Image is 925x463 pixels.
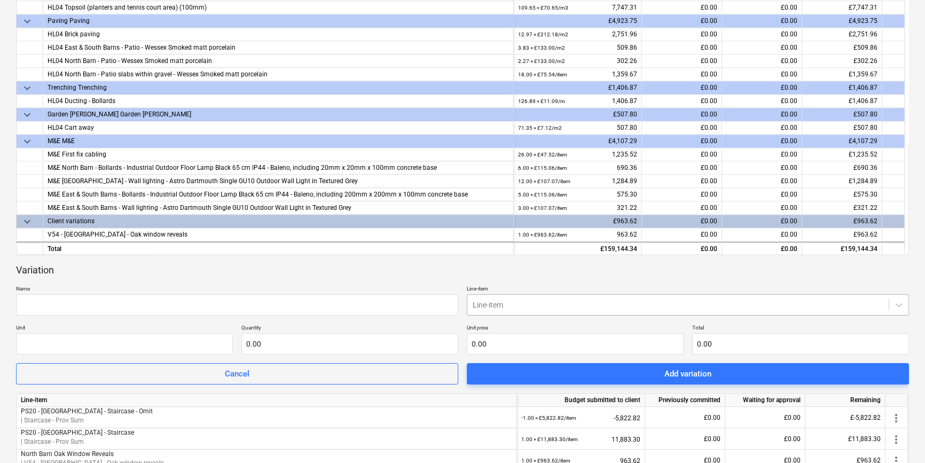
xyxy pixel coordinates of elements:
small: 6.00 × £115.06 / item [518,165,567,171]
div: 1,359.67 [518,68,637,81]
small: 3.83 × £133.00 / m2 [518,45,565,51]
p: Variation [16,264,54,277]
div: £0.00 [722,215,802,228]
div: £0.00 [722,135,802,148]
div: £0.00 [642,41,722,54]
div: £1,284.89 [802,175,882,188]
span: keyboard_arrow_down [21,15,34,28]
div: HL04 Brick paving [48,28,509,41]
div: £0.00 [645,428,725,450]
div: £0.00 [722,41,802,54]
div: £507.80 [514,108,642,121]
div: Waiting for approval [725,394,805,407]
div: M&E East & South Barns - Wall lighting - Astro Dartmouth Single GU10 Outdoor Wall Light in Textur... [48,201,509,214]
p: | Staircase - Prov Sum [21,438,512,447]
p: PS20 - [GEOGRAPHIC_DATA] - Staircase - Omit [21,407,512,416]
p: Quantity [241,324,458,333]
div: £0.00 [642,241,722,255]
div: Add variation [664,367,711,381]
div: Chat Widget [872,412,925,463]
div: £0.00 [722,188,802,201]
div: £963.62 [514,215,642,228]
small: 109.65 × £70.65 / m3 [518,5,568,11]
span: keyboard_arrow_down [21,135,34,148]
div: £4,923.75 [514,14,642,28]
p: Name [16,285,458,294]
div: £0.00 [642,135,722,148]
div: 1,284.89 [518,175,637,188]
small: 12.00 × £107.07 / item [518,178,570,184]
div: £0.00 [725,407,805,428]
div: 302.26 [518,54,637,68]
small: 1.00 × £11,883.30 / item [521,436,578,442]
small: 26.00 × £47.52 / item [518,152,567,158]
div: £0.00 [645,407,725,428]
div: £690.36 [802,161,882,175]
small: 71.35 × £7.12 / m2 [518,125,562,131]
div: HL04 East & South Barns - Patio - Wessex Smoked matt porcelain [48,41,509,54]
div: 507.80 [518,121,637,135]
div: £0.00 [722,228,802,241]
p: Total [692,324,909,333]
button: Cancel [16,363,458,384]
div: 575.30 [518,188,637,201]
div: £0.00 [642,161,722,175]
div: £0.00 [722,121,802,135]
div: 7,747.31 [518,1,637,14]
div: -5,822.82 [521,407,640,429]
div: 2,751.96 [518,28,637,41]
div: Budget submitted to client [517,394,645,407]
div: £0.00 [722,161,802,175]
p: | Staircase - Prov Sum [21,417,512,426]
div: £0.00 [642,81,722,95]
div: £1,406.87 [514,81,642,95]
div: £0.00 [722,175,802,188]
div: HL04 Ducting - Bollards [48,95,509,107]
p: Unit [16,324,233,333]
div: £0.00 [642,121,722,135]
div: £575.30 [802,188,882,201]
div: Remaining [805,394,885,407]
div: M&E North Barn - Bollards - Industrial Outdoor Floor Lamp Black 65 cm IP44 - Baleno, including 20... [48,161,509,174]
div: £507.80 [802,121,882,135]
small: 3.00 × £107.07 / item [518,205,567,211]
small: 5.00 × £115.06 / item [518,192,567,198]
div: £0.00 [642,148,722,161]
div: £0.00 [642,201,722,215]
div: 509.86 [518,41,637,54]
div: £0.00 [722,148,802,161]
div: Client variations [48,215,509,227]
small: 12.97 × £212.18 / m2 [518,32,568,37]
small: 126.89 × £11.09 / m [518,98,565,104]
div: HL04 Topsoil (planters and tennis court area) (100mm) [48,1,509,14]
div: £1,406.87 [802,95,882,108]
div: 1,406.87 [518,95,637,108]
div: HL04 Cart away [48,121,509,134]
div: £0.00 [725,428,805,450]
div: £159,144.34 [514,241,642,255]
div: £11,883.30 [805,428,885,450]
div: £1,235.52 [802,148,882,161]
div: £963.62 [802,215,882,228]
div: £963.62 [802,228,882,241]
div: Previously committed [645,394,725,407]
div: £321.22 [802,201,882,215]
div: £1,359.67 [802,68,882,81]
div: £509.86 [802,41,882,54]
div: 321.22 [518,201,637,215]
div: M&E M&E [48,135,509,147]
div: Total [43,241,514,255]
div: £0.00 [722,201,802,215]
div: V54 - North Barn - Oak window reveals [48,228,509,241]
small: -1.00 × £5,822.82 / item [521,415,576,421]
div: £0.00 [642,95,722,108]
div: £0.00 [642,28,722,41]
div: HL04 North Barn - Patio - Wessex Smoked matt porcelain [48,54,509,67]
span: keyboard_arrow_down [21,82,34,95]
p: PS20 - [GEOGRAPHIC_DATA] - Staircase [21,428,512,437]
div: HL04 North Barn - Patio slabs within gravel - Wessex Smoked matt porcelain [48,68,509,81]
button: Add variation [467,363,909,384]
div: Cancel [225,367,249,381]
div: 690.36 [518,161,637,175]
p: Line-item [467,285,909,294]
